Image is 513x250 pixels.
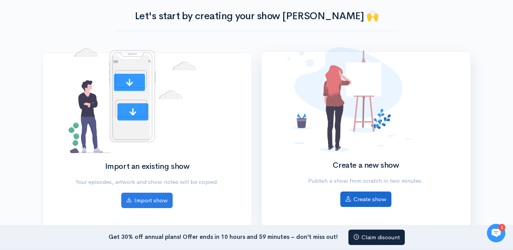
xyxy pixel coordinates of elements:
[348,230,405,245] a: Claim discount
[115,11,398,22] h1: Let's start by creating your show [PERSON_NAME] 🙌
[487,224,505,242] iframe: gist-messenger-bubble-iframe
[10,132,143,141] p: Find an answer quickly
[12,51,142,88] h2: Just let us know if you need anything and we'll be happy to help! 🙂
[109,233,338,240] strong: Get 30% off annual plans! Offer ends in 10 hours and 59 minutes – don’t miss out!
[12,37,142,50] h1: Hi 👋
[69,48,196,153] img: No shows added
[69,178,226,187] p: Your episodes, artwork and show notes will be copied.
[287,177,444,185] p: Publish a show from scratch in two minutes.
[49,107,92,113] span: New conversation
[121,193,173,208] a: Import show
[340,192,391,207] a: Create show
[22,145,137,160] input: Search articles
[287,47,412,152] img: No shows added
[69,162,226,171] h2: Import an existing show
[287,161,444,170] h2: Create a new show
[12,102,142,117] button: New conversation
